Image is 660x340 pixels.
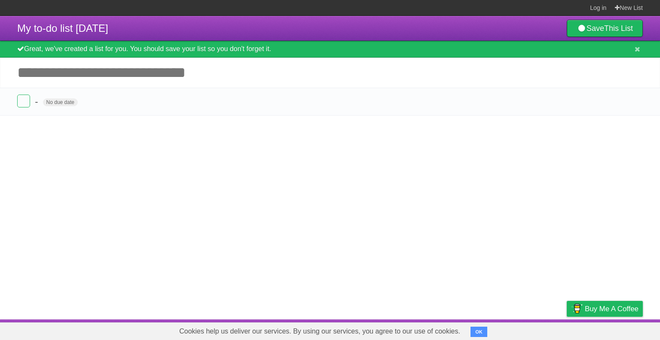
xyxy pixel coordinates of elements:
img: Buy me a coffee [571,301,583,316]
a: Terms [526,322,545,338]
span: - [35,96,40,107]
span: Cookies help us deliver our services. By using our services, you agree to our use of cookies. [171,323,469,340]
a: SaveThis List [567,20,643,37]
a: Buy me a coffee [567,301,643,317]
span: Buy me a coffee [585,301,639,316]
a: Privacy [556,322,578,338]
span: No due date [43,98,78,106]
b: This List [604,24,633,33]
button: OK [471,327,487,337]
label: Done [17,95,30,107]
span: My to-do list [DATE] [17,22,108,34]
a: Developers [481,322,516,338]
a: Suggest a feature [589,322,643,338]
a: About [452,322,471,338]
